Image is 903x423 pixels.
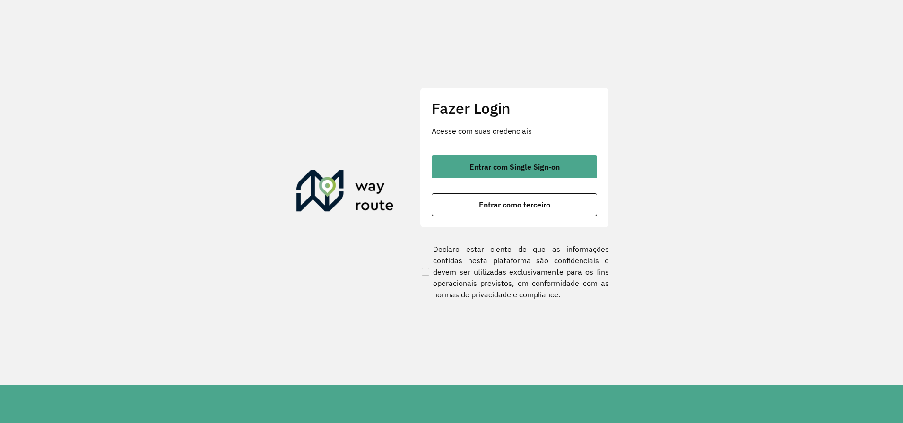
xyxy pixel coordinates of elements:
span: Entrar como terceiro [479,201,550,208]
h2: Fazer Login [432,99,597,117]
button: button [432,155,597,178]
img: Roteirizador AmbevTech [296,170,394,216]
button: button [432,193,597,216]
span: Entrar com Single Sign-on [469,163,560,171]
label: Declaro estar ciente de que as informações contidas nesta plataforma são confidenciais e devem se... [420,243,609,300]
p: Acesse com suas credenciais [432,125,597,137]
